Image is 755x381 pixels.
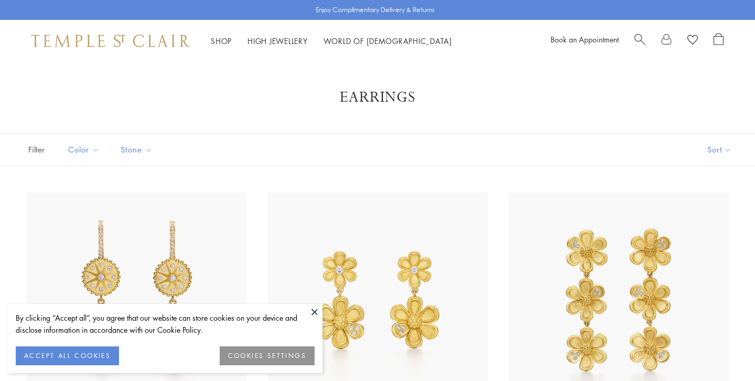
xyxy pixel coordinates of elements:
[684,134,755,166] button: Show sort by
[634,33,645,49] a: Search
[113,138,160,161] button: Stone
[63,143,107,156] span: Color
[16,346,119,365] button: ACCEPT ALL COOKIES
[211,36,232,46] a: ShopShop
[316,5,435,15] p: Enjoy Complimentary Delivery & Returns
[687,33,698,49] a: View Wishlist
[16,312,315,336] div: By clicking “Accept all”, you agree that our website can store cookies on your device and disclos...
[703,332,745,371] iframe: Gorgias live chat messenger
[31,35,190,47] img: Temple St. Clair
[115,143,160,156] span: Stone
[60,138,107,161] button: Color
[714,33,724,49] a: Open Shopping Bag
[247,36,308,46] a: High JewelleryHigh Jewellery
[42,88,713,107] h1: Earrings
[220,346,315,365] button: COOKIES SETTINGS
[551,34,619,45] a: Book an Appointment
[211,35,452,48] nav: Main navigation
[323,36,452,46] a: World of [DEMOGRAPHIC_DATA]World of [DEMOGRAPHIC_DATA]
